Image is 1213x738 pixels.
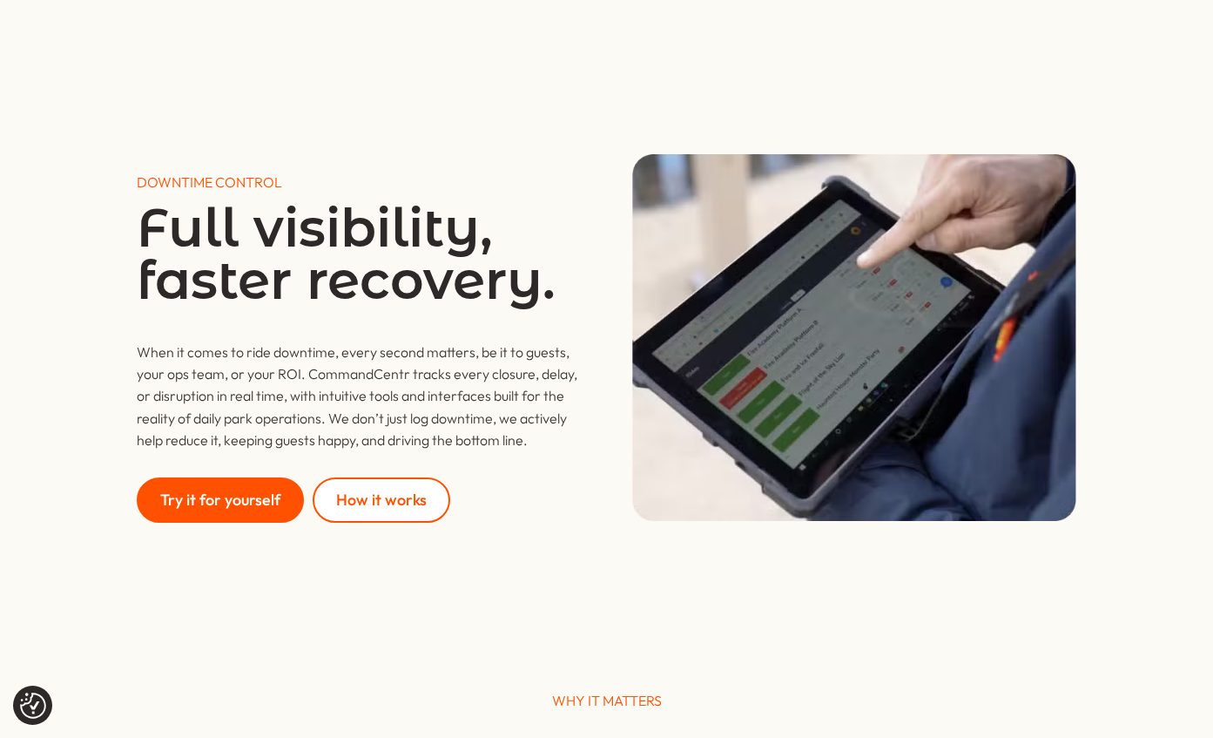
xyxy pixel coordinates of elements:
[20,693,46,719] button: Consent Preferences
[313,477,450,524] a: How it works
[137,690,1077,712] p: WHY IT MATTERS
[632,507,1076,525] picture: Downtime Tracking
[137,172,581,193] p: DOWNTIME CONTROL
[137,202,581,315] h1: Full visibility, faster recovery.
[20,693,46,719] img: Revisit consent button
[137,477,304,524] a: Try it for yourself
[632,154,1076,521] img: Downtime Tracking
[137,342,581,451] div: When it comes to ride downtime, every second matters, be it to guests, your ops team, or your ROI...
